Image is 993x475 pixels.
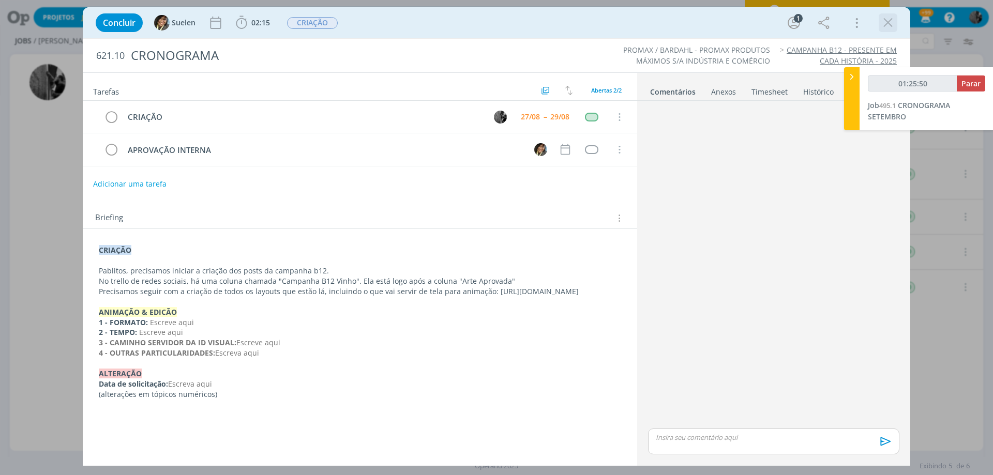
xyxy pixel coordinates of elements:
[99,307,177,317] strong: ANIMAÇÃO & EDICÃO
[751,82,788,97] a: Timesheet
[650,82,696,97] a: Comentários
[96,13,143,32] button: Concluir
[99,338,236,347] strong: 3 - CAMINHO SERVIDOR DA ID VISUAL:
[879,101,896,110] span: 495.1
[96,50,125,62] span: 621.10
[172,19,195,26] span: Suelen
[99,286,621,297] p: Precisamos seguir com a criação de todos os layouts que estão lá, incluindo o que vai servir de t...
[787,45,897,65] a: CAMPANHA B12 - PRESENTE EM CADA HISTÓRIA - 2025
[287,17,338,29] button: CRIAÇÃO
[103,19,136,27] span: Concluir
[868,100,950,121] a: Job495.1CRONOGRAMA SETEMBRO
[139,327,183,337] span: Escreve aqui
[233,14,273,31] button: 02:15
[99,389,621,400] p: (alterações em tópicos numéricos)
[99,379,168,389] strong: Data de solicitação:
[99,327,137,337] strong: 2 - TEMPO:
[794,14,803,23] div: 1
[494,111,507,124] img: P
[711,87,736,97] div: Anexos
[565,86,573,95] img: arrow-down-up.svg
[786,14,802,31] button: 1
[99,245,131,255] strong: CRIAÇÃO
[544,113,547,120] span: --
[521,113,540,120] div: 27/08
[127,43,559,68] div: CRONOGRAMA
[957,75,985,91] button: Parar
[154,15,170,30] img: S
[83,7,910,466] div: dialog
[591,86,622,94] span: Abertas 2/2
[95,211,123,225] span: Briefing
[623,45,770,65] a: PROMAX / BARDAHL - PROMAX PRODUTOS MÁXIMOS S/A INDÚSTRIA E COMÉRCIO
[150,317,194,327] span: Escreve aqui
[961,79,981,88] span: Parar
[868,100,950,121] span: CRONOGRAMA SETEMBRO
[93,84,119,97] span: Tarefas
[534,143,547,156] img: S
[93,175,167,193] button: Adicionar uma tarefa
[533,142,548,157] button: S
[99,266,621,276] p: Pablitos, precisamos iniciar a criação dos posts da campanha b12.
[99,348,215,358] strong: 4 - OUTRAS PARTICULARIDADES:
[803,82,834,97] a: Histórico
[492,109,508,125] button: P
[99,276,621,286] p: No trello de redes sociais, há uma coluna chamada "Campanha B12 Vinho". Ela está logo após a colu...
[123,144,524,157] div: APROVAÇÃO INTERNA
[251,18,270,27] span: 02:15
[154,15,195,30] button: SSuelen
[99,317,148,327] strong: 1 - FORMATO:
[236,338,280,347] span: Escreve aqui
[123,111,484,124] div: CRIAÇÃO
[168,379,212,389] span: Escreva aqui
[215,348,259,358] span: Escreva aqui
[99,369,142,378] strong: ALTERAÇÃO
[550,113,569,120] div: 29/08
